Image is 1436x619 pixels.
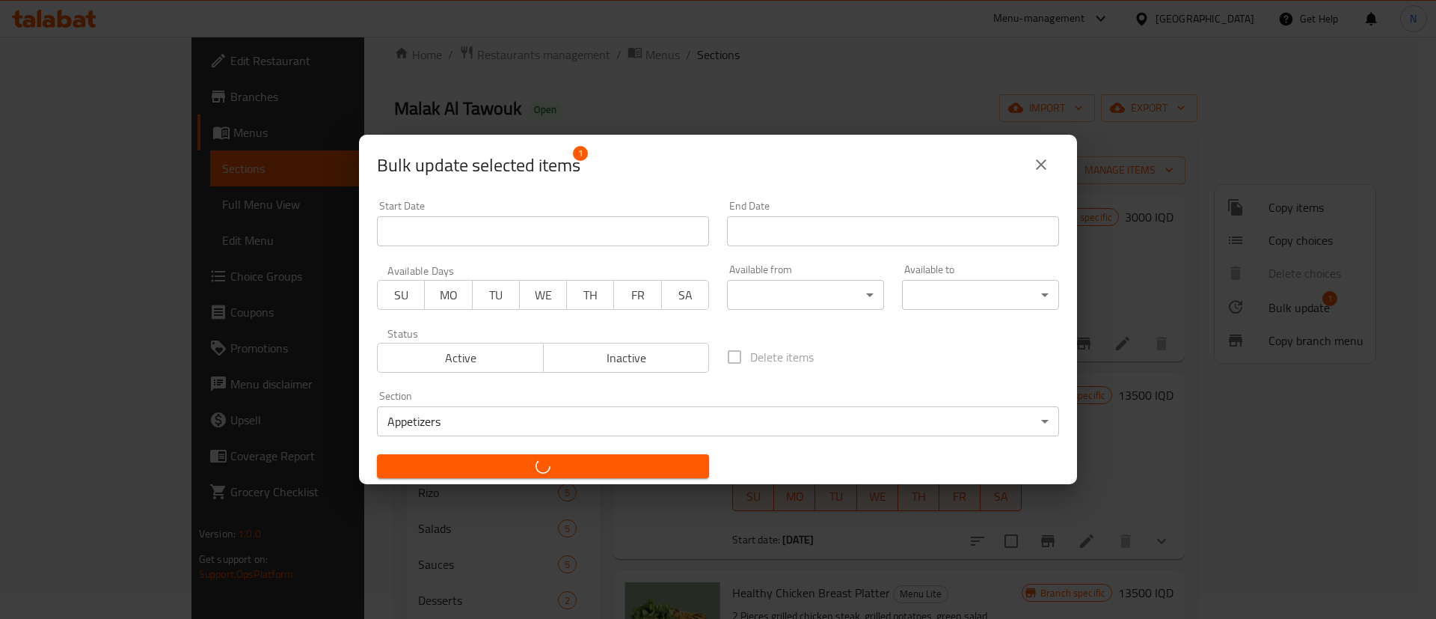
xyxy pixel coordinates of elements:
button: TH [566,280,614,310]
button: SU [377,280,425,310]
button: Inactive [543,343,710,373]
span: TU [479,284,514,306]
span: SA [668,284,703,306]
span: Inactive [550,347,704,369]
span: FR [620,284,655,306]
button: SA [661,280,709,310]
span: SU [384,284,419,306]
span: Selected items count [377,153,580,177]
span: TH [573,284,608,306]
button: close [1023,147,1059,183]
span: WE [526,284,561,306]
button: MO [424,280,472,310]
span: Active [384,347,538,369]
div: ​ [902,280,1059,310]
span: 1 [573,146,588,161]
span: MO [431,284,466,306]
span: Delete items [750,348,814,366]
button: WE [519,280,567,310]
div: Appetizers [377,406,1059,436]
button: TU [472,280,520,310]
div: ​ [727,280,884,310]
button: Active [377,343,544,373]
button: FR [613,280,661,310]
